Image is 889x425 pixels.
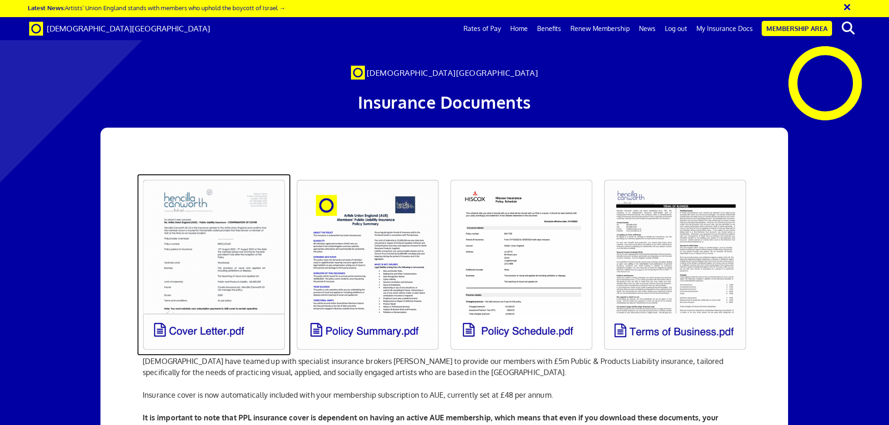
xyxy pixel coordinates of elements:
[506,17,532,40] a: Home
[459,17,506,40] a: Rates of Pay
[692,17,758,40] a: My Insurance Docs
[532,17,566,40] a: Benefits
[762,21,832,36] a: Membership Area
[660,17,692,40] a: Log out
[834,18,862,38] button: search
[566,17,634,40] a: Renew Membership
[367,68,538,78] span: [DEMOGRAPHIC_DATA][GEOGRAPHIC_DATA]
[143,356,746,378] p: [DEMOGRAPHIC_DATA] have teamed up with specialist insurance brokers [PERSON_NAME] to provide our ...
[22,17,217,40] a: Brand [DEMOGRAPHIC_DATA][GEOGRAPHIC_DATA]
[358,92,531,112] span: Insurance Documents
[47,24,210,33] span: [DEMOGRAPHIC_DATA][GEOGRAPHIC_DATA]
[28,4,65,12] strong: Latest News:
[634,17,660,40] a: News
[28,4,285,12] a: Latest News:Artists’ Union England stands with members who uphold the boycott of Israel →
[143,389,746,400] p: Insurance cover is now automatically included with your membership subscription to AUE, currently...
